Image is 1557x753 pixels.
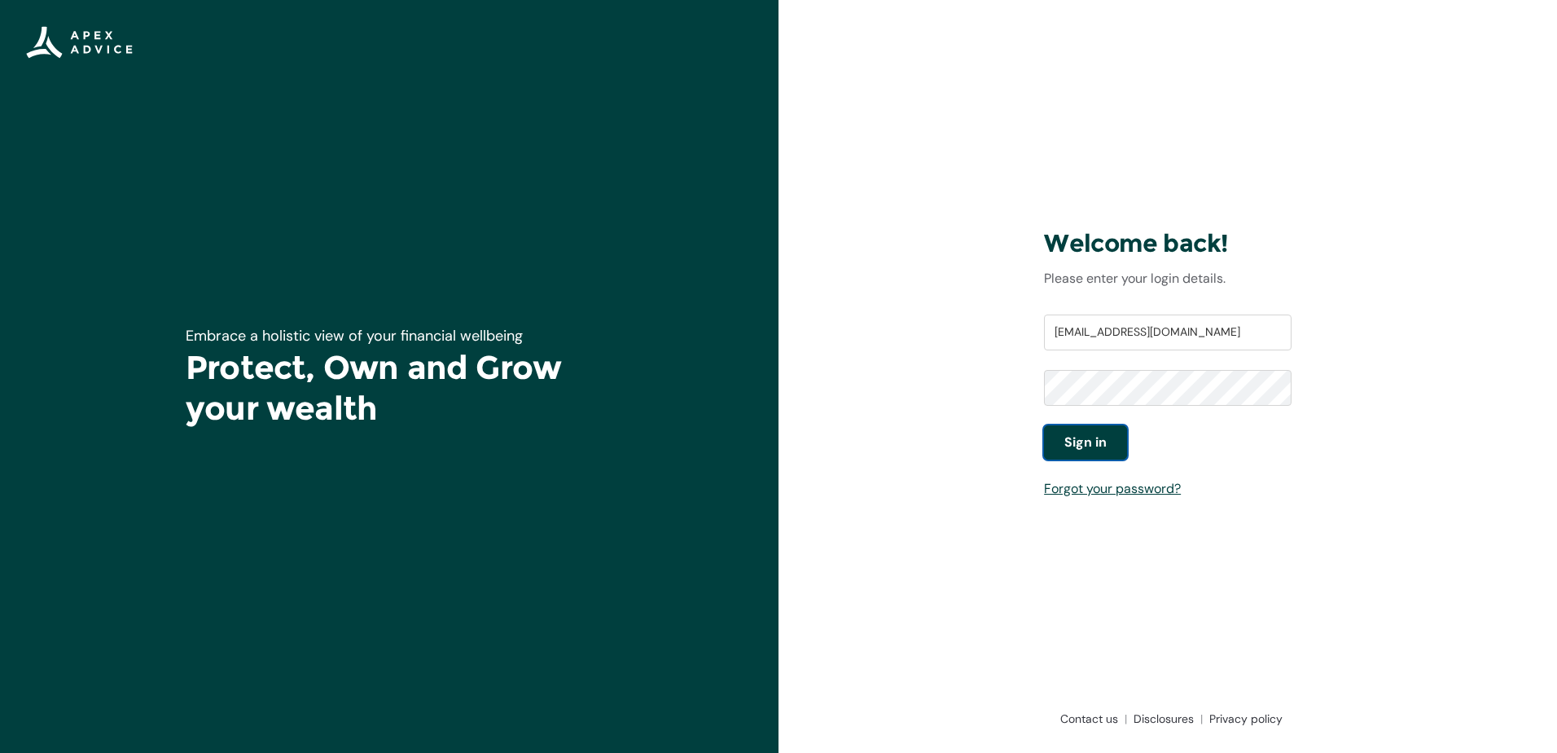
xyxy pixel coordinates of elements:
a: Privacy policy [1203,711,1283,727]
h1: Protect, Own and Grow your wealth [186,347,593,429]
a: Contact us [1054,711,1127,727]
input: Username [1044,315,1292,350]
button: Sign in [1044,425,1127,460]
a: Disclosures [1127,711,1203,727]
img: Apex Advice Group [26,26,133,59]
a: Forgot your password? [1044,480,1181,497]
p: Please enter your login details. [1044,269,1292,288]
span: Embrace a holistic view of your financial wellbeing [186,326,523,346]
span: Sign in [1064,433,1107,452]
h3: Welcome back! [1044,228,1292,259]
